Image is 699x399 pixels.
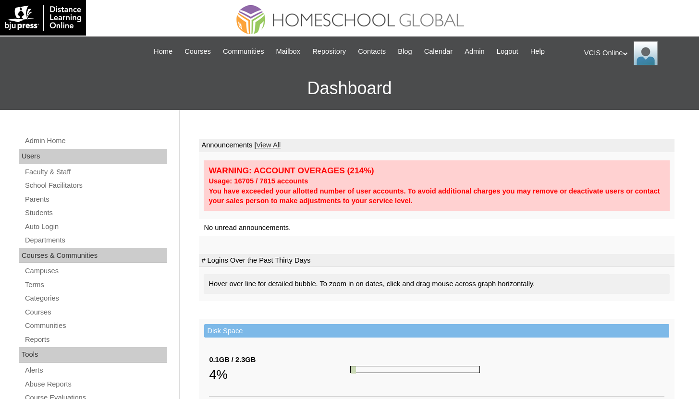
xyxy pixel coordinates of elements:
[5,67,694,110] h3: Dashboard
[419,46,457,57] a: Calendar
[530,46,545,57] span: Help
[24,207,167,219] a: Students
[307,46,351,57] a: Repository
[24,279,167,291] a: Terms
[24,378,167,390] a: Abuse Reports
[424,46,453,57] span: Calendar
[223,46,264,57] span: Communities
[218,46,269,57] a: Communities
[276,46,301,57] span: Mailbox
[24,234,167,246] a: Departments
[24,306,167,318] a: Courses
[526,46,550,57] a: Help
[492,46,523,57] a: Logout
[24,166,167,178] a: Faculty & Staff
[24,180,167,192] a: School Facilitators
[24,193,167,206] a: Parents
[180,46,216,57] a: Courses
[154,46,172,57] span: Home
[208,186,665,206] div: You have exceeded your allotted number of user accounts. To avoid additional charges you may remo...
[398,46,412,57] span: Blog
[19,347,167,363] div: Tools
[209,355,350,365] div: 0.1GB / 2.3GB
[204,324,669,338] td: Disk Space
[149,46,177,57] a: Home
[184,46,211,57] span: Courses
[393,46,417,57] a: Blog
[271,46,306,57] a: Mailbox
[460,46,490,57] a: Admin
[199,139,674,152] td: Announcements |
[19,149,167,164] div: Users
[584,41,689,65] div: VCIS Online
[24,334,167,346] a: Reports
[209,365,350,384] div: 4%
[208,165,665,176] div: WARNING: ACCOUNT OVERAGES (214%)
[24,221,167,233] a: Auto Login
[5,5,81,31] img: logo-white.png
[199,254,674,267] td: # Logins Over the Past Thirty Days
[204,274,670,294] div: Hover over line for detailed bubble. To zoom in on dates, click and drag mouse across graph horiz...
[24,135,167,147] a: Admin Home
[24,265,167,277] a: Campuses
[256,141,281,149] a: View All
[24,292,167,304] a: Categories
[465,46,485,57] span: Admin
[199,219,674,237] td: No unread announcements.
[353,46,391,57] a: Contacts
[312,46,346,57] span: Repository
[497,46,518,57] span: Logout
[24,320,167,332] a: Communities
[24,364,167,376] a: Alerts
[19,248,167,264] div: Courses & Communities
[358,46,386,57] span: Contacts
[634,41,658,65] img: VCIS Online Admin
[208,177,308,185] strong: Usage: 16705 / 7815 accounts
